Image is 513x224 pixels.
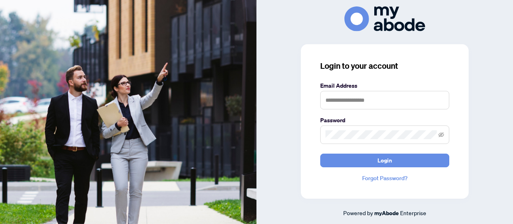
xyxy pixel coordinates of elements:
label: Password [320,116,449,125]
img: ma-logo [344,6,425,31]
h3: Login to your account [320,60,449,72]
a: myAbode [374,209,399,218]
a: Forgot Password? [320,174,449,183]
label: Email Address [320,81,449,90]
span: Powered by [343,209,373,216]
span: Login [377,154,392,167]
button: Login [320,154,449,167]
span: eye-invisible [438,132,444,138]
span: Enterprise [400,209,426,216]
